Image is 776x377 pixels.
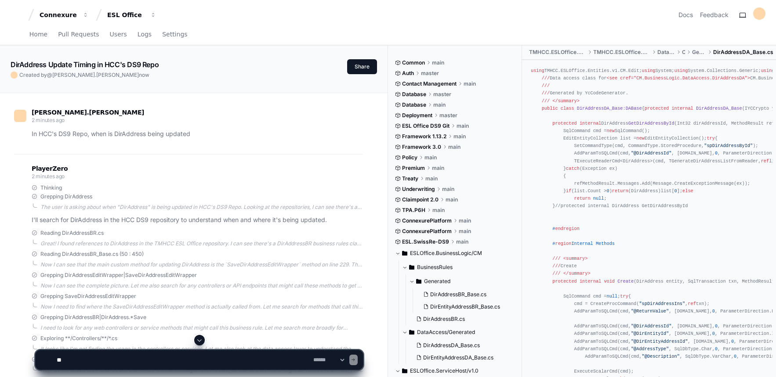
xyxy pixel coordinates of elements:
span: Deployment [402,112,432,119]
span: DirEntityAddressBR_Base.cs [430,303,500,310]
span: DABase [626,106,642,111]
span: null [593,196,604,201]
span: main [464,80,476,87]
span: TMHCC.ESLOffice.BusinessLogic.v1 [529,49,586,56]
span: Database [402,101,426,108]
span: //protected internal DirAddress GetDirAddressById [555,203,688,208]
span: return [612,188,628,194]
span: DirAddressDA_Base.cs [713,49,773,56]
span: Treaty [402,175,418,182]
span: main [442,186,454,193]
span: try [620,294,628,299]
div: I need to look for any web controllers or service methods that might call this business rule. Let... [40,324,363,331]
span: DataAccess [657,49,674,56]
button: Share [347,59,377,74]
span: "spDirAddressIns" [639,301,685,306]
span: new [607,128,615,133]
span: Reading DirAddressBR.cs [40,230,104,237]
span: main [432,165,444,172]
span: Pull Requests [58,32,99,37]
span: using [674,68,688,73]
a: Docs [678,11,693,19]
span: main [424,154,437,161]
span: Users [110,32,127,37]
span: public [542,106,558,111]
span: "spDirAddressById" [704,143,753,148]
span: Reading DirAddressBR_Base.cs (50 : 450) [40,251,144,258]
span: endregion [555,226,579,231]
div: Now I can see the complete picture. Let me also search for any controllers or API endpoints that ... [40,282,363,289]
span: main [425,175,438,182]
div: ESL Office [107,11,145,19]
button: DirAddressBR_Base.cs [420,288,510,301]
span: Grepping DirAddress [40,193,92,200]
span: Grepping DirAddressEditWrapper|SaveDirAddressEditWrapper [40,272,197,279]
span: main [456,238,468,245]
span: null [607,294,618,299]
span: master [439,112,457,119]
button: Connexure [36,7,92,23]
span: main [432,207,445,214]
span: main [457,122,469,129]
span: /// [542,75,550,81]
span: 0 [712,309,715,314]
span: main [453,133,466,140]
span: Underwriting [402,186,435,193]
span: BusinessRules [417,264,453,271]
span: Grepping DirAddressBR|DirAddress.*Save [40,314,146,321]
span: internal [671,106,693,111]
span: class [561,106,574,111]
span: Contact Management [402,80,457,87]
span: Claimpoint 2.0 [402,196,439,203]
span: DirAddressBR.cs [423,316,465,323]
span: 0 [712,331,715,336]
span: # Internal Methods [552,241,615,246]
span: main [432,59,444,66]
button: ESLOffice.BusinessLogic/CM [395,246,515,260]
span: Generated [424,278,450,285]
span: Logs [138,32,152,37]
span: <see cref="CM.BusinessLogic.DataAccess.DirAddressDA"> [607,75,751,81]
span: </summary> [552,98,580,104]
span: <summary> [563,256,587,261]
span: ConnexurePlatform [402,228,452,235]
span: ESLOffice.BusinessLogic/CM [410,250,482,257]
span: Generated [692,49,706,56]
button: DirEntityAddressBR_Base.cs [420,301,510,313]
p: I'll search for DirAddress in the HCC DS9 repository to understand when and where it's being upda... [32,215,363,225]
svg: Directory [402,248,407,259]
span: /// [552,256,560,261]
span: 0 [715,323,718,329]
svg: Directory [416,276,421,287]
span: now [139,72,149,78]
button: Feedback [700,11,729,19]
span: Premium [402,165,425,172]
span: try [707,136,714,141]
span: @ [47,72,52,78]
span: ESL Office DS9 Git [402,122,450,129]
span: main [459,217,471,224]
div: Now I need to find where the SaveDirAddressEditWrapper method is actually called from. Let me sea... [40,303,363,310]
span: main [446,196,458,203]
span: 0 [607,188,609,194]
span: 0 [715,151,718,156]
div: Great! I found references to DirAddress in the TMHCC ESL Office repository. I can see there's a D... [40,240,363,247]
span: new [636,136,644,141]
svg: Directory [409,262,414,273]
span: master [433,91,451,98]
span: [PERSON_NAME].[PERSON_NAME] [52,72,139,78]
span: 2 minutes ago [32,117,65,123]
button: ESL Office [104,7,160,23]
span: catch [566,166,580,171]
span: "@DirAddressId" [631,151,671,156]
span: DirAddressDA_Base [577,106,623,111]
div: Now I can see that the main custom method for updating DirAddress is the `SaveDirAddressEditWrapp... [40,261,363,268]
span: [PERSON_NAME].[PERSON_NAME] [32,109,144,116]
span: main [459,228,471,235]
span: protected [552,121,577,126]
button: Generated [409,274,515,288]
span: /// [552,263,560,269]
span: "@DirAddressId" [631,323,671,329]
span: Policy [402,154,417,161]
span: ref [688,301,696,306]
